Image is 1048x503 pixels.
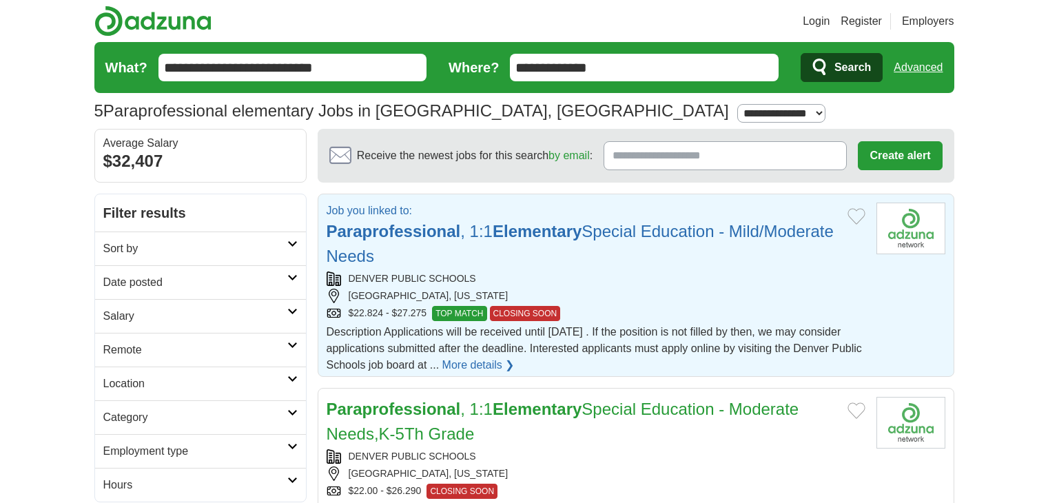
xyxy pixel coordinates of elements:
a: Register [841,13,882,30]
img: Company logo [876,203,945,254]
h2: Employment type [103,443,287,460]
a: Salary [95,299,306,333]
a: Category [95,400,306,434]
a: Advanced [894,54,943,81]
img: Adzuna logo [94,6,212,37]
a: by email [548,150,590,161]
span: CLOSING SOON [490,306,561,321]
h2: Remote [103,342,287,358]
a: Login [803,13,830,30]
a: Sort by [95,232,306,265]
button: Add to favorite jobs [847,208,865,225]
strong: Elementary [493,400,582,418]
a: Employment type [95,434,306,468]
a: More details ❯ [442,357,515,373]
button: Create alert [858,141,942,170]
div: [GEOGRAPHIC_DATA], [US_STATE] [327,289,865,303]
div: $32,407 [103,149,298,174]
img: Company logo [876,397,945,449]
div: $22.00 - $26.290 [327,484,865,499]
span: Search [834,54,871,81]
div: $22.824 - $27.275 [327,306,865,321]
h2: Location [103,376,287,392]
div: Average Salary [103,138,298,149]
span: Receive the newest jobs for this search : [357,147,593,164]
span: TOP MATCH [432,306,486,321]
h2: Hours [103,477,287,493]
span: 5 [94,99,103,123]
a: Paraprofessional, 1:1ElementarySpecial Education - Mild/Moderate Needs [327,222,834,265]
h2: Category [103,409,287,426]
label: Where? [449,57,499,78]
a: Paraprofessional, 1:1ElementarySpecial Education - Moderate Needs,K-5Th Grade [327,400,799,443]
p: Job you linked to: [327,203,836,219]
strong: Paraprofessional [327,222,461,240]
h2: Date posted [103,274,287,291]
h2: Salary [103,308,287,325]
button: Search [801,53,883,82]
span: Description Applications will be received until [DATE] . If the position is not filled by then, w... [327,326,862,371]
strong: Paraprofessional [327,400,461,418]
a: Location [95,367,306,400]
span: CLOSING SOON [427,484,497,499]
h2: Filter results [95,194,306,232]
a: Hours [95,468,306,502]
h1: Paraprofessional elementary Jobs in [GEOGRAPHIC_DATA], [GEOGRAPHIC_DATA] [94,101,729,120]
a: Date posted [95,265,306,299]
div: [GEOGRAPHIC_DATA], [US_STATE] [327,466,865,481]
strong: Elementary [493,222,582,240]
a: Remote [95,333,306,367]
h2: Sort by [103,240,287,257]
div: DENVER PUBLIC SCHOOLS [327,271,865,286]
label: What? [105,57,147,78]
div: DENVER PUBLIC SCHOOLS [327,449,865,464]
button: Add to favorite jobs [847,402,865,419]
a: Employers [902,13,954,30]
